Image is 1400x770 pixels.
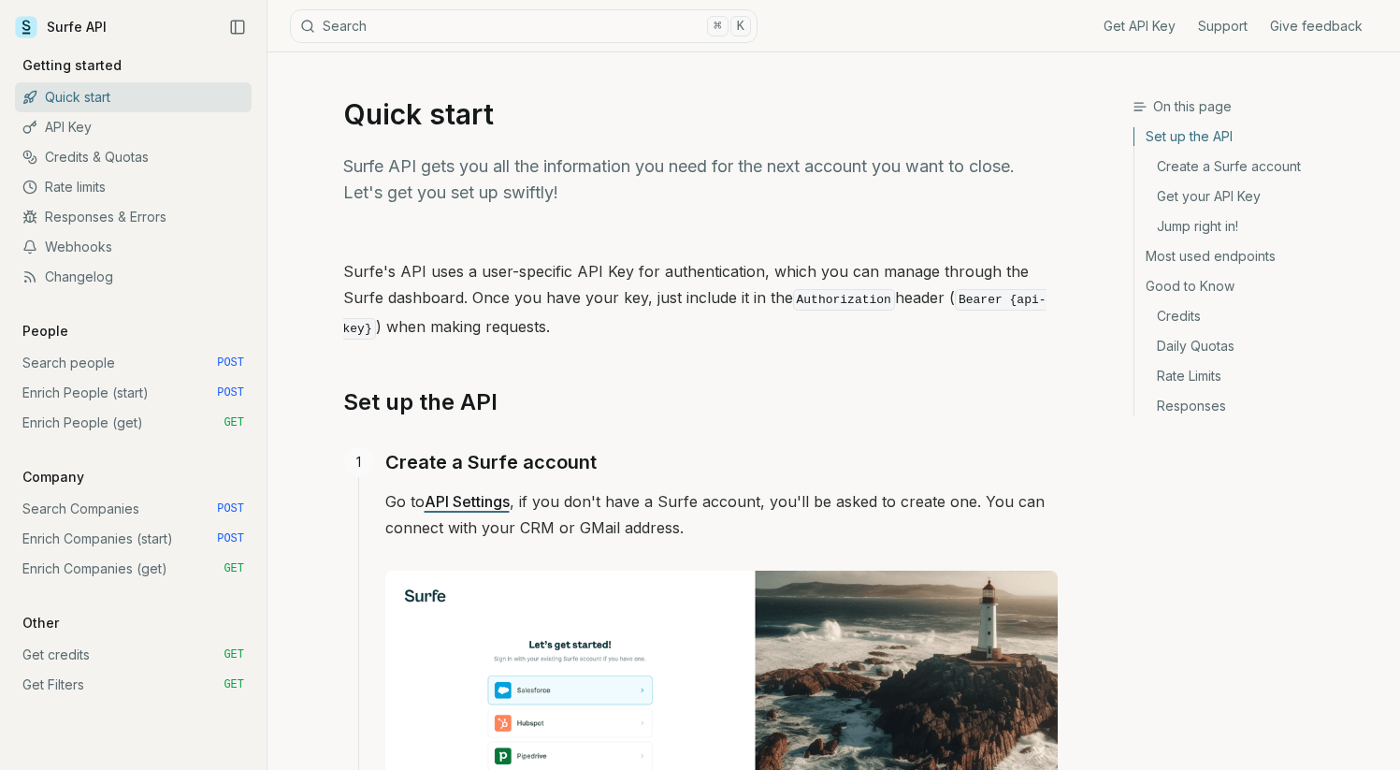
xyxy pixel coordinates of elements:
[224,13,252,41] button: Collapse Sidebar
[15,614,66,632] p: Other
[15,172,252,202] a: Rate limits
[224,415,244,430] span: GET
[1198,17,1248,36] a: Support
[15,232,252,262] a: Webhooks
[217,356,244,370] span: POST
[1134,331,1385,361] a: Daily Quotas
[217,385,244,400] span: POST
[15,640,252,670] a: Get credits GET
[15,142,252,172] a: Credits & Quotas
[343,153,1058,206] p: Surfe API gets you all the information you need for the next account you want to close. Let's get...
[217,531,244,546] span: POST
[1134,301,1385,331] a: Credits
[15,202,252,232] a: Responses & Errors
[290,9,758,43] button: Search⌘K
[1134,241,1385,271] a: Most used endpoints
[15,322,76,341] p: People
[1134,152,1385,182] a: Create a Surfe account
[1134,271,1385,301] a: Good to Know
[224,647,244,662] span: GET
[15,494,252,524] a: Search Companies POST
[15,13,107,41] a: Surfe API
[1134,127,1385,152] a: Set up the API
[707,16,728,36] kbd: ⌘
[224,677,244,692] span: GET
[343,387,498,417] a: Set up the API
[1104,17,1176,36] a: Get API Key
[15,112,252,142] a: API Key
[15,524,252,554] a: Enrich Companies (start) POST
[1133,97,1385,116] h3: On this page
[385,447,597,477] a: Create a Surfe account
[224,561,244,576] span: GET
[1134,211,1385,241] a: Jump right in!
[1134,182,1385,211] a: Get your API Key
[425,492,510,511] a: API Settings
[1134,391,1385,415] a: Responses
[15,468,92,487] p: Company
[15,408,252,438] a: Enrich People (get) GET
[1134,361,1385,391] a: Rate Limits
[15,554,252,584] a: Enrich Companies (get) GET
[385,488,1058,541] p: Go to , if you don't have a Surfe account, you'll be asked to create one. You can connect with yo...
[15,262,252,292] a: Changelog
[793,289,895,311] code: Authorization
[343,258,1058,342] p: Surfe's API uses a user-specific API Key for authentication, which you can manage through the Sur...
[1270,17,1363,36] a: Give feedback
[15,348,252,378] a: Search people POST
[15,670,252,700] a: Get Filters GET
[15,56,129,75] p: Getting started
[730,16,751,36] kbd: K
[217,501,244,516] span: POST
[15,82,252,112] a: Quick start
[15,378,252,408] a: Enrich People (start) POST
[343,97,1058,131] h1: Quick start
